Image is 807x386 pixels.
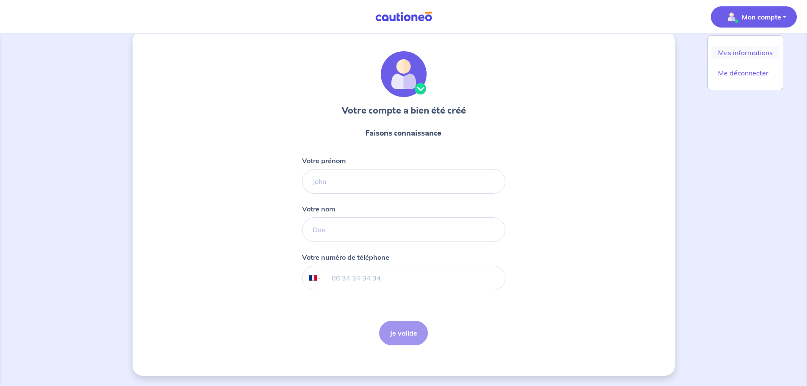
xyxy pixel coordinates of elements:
[725,10,738,24] img: illu_account_valid_menu.svg
[742,12,781,22] p: Mon compte
[372,11,435,22] img: Cautioneo
[302,252,389,262] p: Votre numéro de téléphone
[302,204,335,214] p: Votre nom
[711,46,779,59] a: Mes informations
[711,6,797,28] button: illu_account_valid_menu.svgMon compte
[302,169,505,194] input: John
[302,156,346,166] p: Votre prénom
[322,266,505,290] input: 06 34 34 34 34
[341,104,466,117] h3: Votre compte a bien été créé
[366,128,441,139] p: Faisons connaissance
[707,35,783,90] div: illu_account_valid_menu.svgMon compte
[381,51,427,97] img: illu_account_valid.svg
[302,217,505,242] input: Doe
[711,66,779,80] a: Me déconnecter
